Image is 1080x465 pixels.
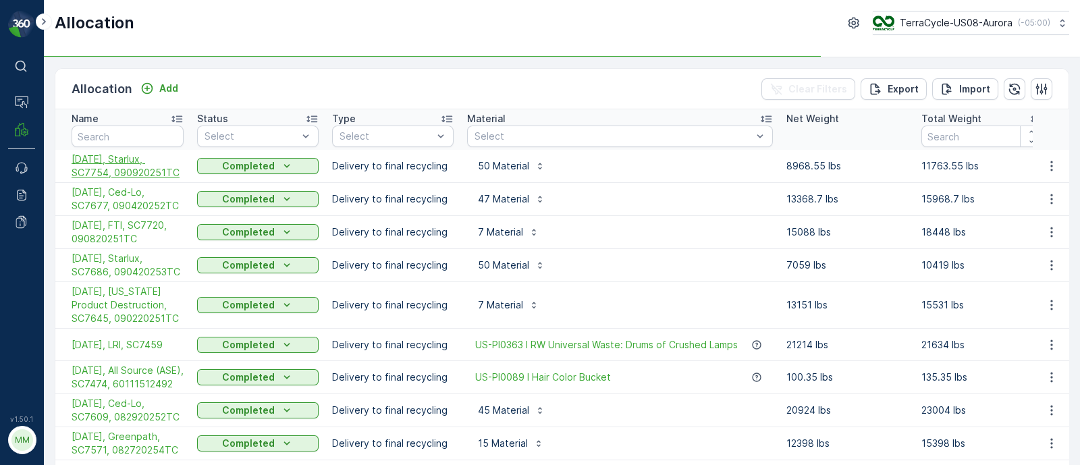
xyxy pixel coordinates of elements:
p: Type [332,112,356,126]
button: Export [861,78,927,100]
p: 7059 lbs [786,258,908,272]
p: 12398 lbs [786,437,908,450]
a: 09/10/25, Starlux, SC7754, 090920251TC [72,153,184,180]
p: Completed [222,159,275,173]
p: 23004 lbs [921,404,1043,417]
p: 13368.7 lbs [786,192,908,206]
p: Delivery to final recycling [332,404,454,417]
span: [DATE], All Source (ASE), SC7474, 60111512492 [72,364,184,391]
a: US-PI0363 I RW Universal Waste: Drums of Crushed Lamps [475,338,738,352]
button: Completed [197,257,319,273]
p: Net Weight [786,112,839,126]
button: 47 Material [467,188,553,210]
p: Delivery to final recycling [332,371,454,384]
input: Search [72,126,184,147]
button: 50 Material [467,254,553,276]
span: [DATE], Starlux, SC7686, 090420253TC [72,252,184,279]
button: Completed [197,337,319,353]
div: MM [11,429,33,451]
button: Add [135,80,184,97]
p: Completed [222,298,275,312]
button: TerraCycle-US08-Aurora(-05:00) [873,11,1069,35]
p: 8968.55 lbs [786,159,908,173]
p: 15968.7 lbs [921,192,1043,206]
button: 7 Material [467,294,547,316]
p: Export [888,82,919,96]
p: Select [475,130,752,143]
p: 21214 lbs [786,338,908,352]
p: TerraCycle-US08-Aurora [900,16,1013,30]
p: Clear Filters [788,82,847,96]
button: 50 Material [467,155,553,177]
button: Completed [197,158,319,174]
button: 7 Material [467,221,547,243]
button: Completed [197,191,319,207]
p: Delivery to final recycling [332,437,454,450]
p: Delivery to final recycling [332,192,454,206]
p: Select [205,130,298,143]
p: 15088 lbs [786,225,908,239]
p: 20924 lbs [786,404,908,417]
button: Completed [197,224,319,240]
p: Name [72,112,99,126]
span: [DATE], Ced-Lo, SC7677, 090420252TC [72,186,184,213]
p: Material [467,112,506,126]
span: [DATE], FTI, SC7720, 090820251TC [72,219,184,246]
a: 09/02/25, LRI, SC7459 [72,338,184,352]
input: Search [921,126,1043,147]
span: [DATE], LRI, SC7459 [72,338,184,352]
a: US-PI0089 I Hair Color Bucket [475,371,611,384]
p: 10419 lbs [921,258,1043,272]
button: Clear Filters [761,78,855,100]
a: 08/22/25, All Source (ASE), SC7474, 60111512492 [72,364,184,391]
p: Status [197,112,228,126]
p: Delivery to final recycling [332,298,454,312]
p: Completed [222,404,275,417]
p: Total Weight [921,112,981,126]
p: 50 Material [475,159,529,173]
p: Completed [222,338,275,352]
p: Completed [222,258,275,272]
button: Completed [197,297,319,313]
p: 135.35 lbs [921,371,1043,384]
span: [DATE], Ced-Lo, SC7609, 082920252TC [72,397,184,424]
p: Select [340,130,433,143]
p: Completed [222,437,275,450]
a: 09/4/25, Arizona Product Destruction, SC7645, 090220251TC [72,285,184,325]
a: 09/08/25, FTI, SC7720, 090820251TC [72,219,184,246]
p: Allocation [72,80,132,99]
a: 09/09/25, Ced-Lo, SC7677, 090420252TC [72,186,184,213]
img: logo [8,11,35,38]
p: 21634 lbs [921,338,1043,352]
button: Import [932,78,998,100]
p: 47 Material [475,192,529,206]
p: 7 Material [475,225,523,239]
p: Delivery to final recycling [332,225,454,239]
a: 9/5/2025, Starlux, SC7686, 090420253TC [72,252,184,279]
button: 15 Material [467,433,552,454]
p: 15 Material [475,437,528,450]
button: Completed [197,402,319,418]
p: Import [959,82,990,96]
a: 09/02/25, Ced-Lo, SC7609, 082920252TC [72,397,184,424]
p: 13151 lbs [786,298,908,312]
span: [DATE], Starlux, SC7754, 090920251TC [72,153,184,180]
p: Delivery to final recycling [332,159,454,173]
p: Delivery to final recycling [332,338,454,352]
button: 45 Material [467,400,553,421]
button: Completed [197,435,319,452]
span: v 1.50.1 [8,415,35,423]
p: 11763.55 lbs [921,159,1043,173]
p: 7 Material [475,298,523,312]
p: Add [159,82,178,95]
p: ( -05:00 ) [1018,18,1050,28]
button: MM [8,426,35,454]
p: Completed [222,192,275,206]
img: image_ci7OI47.png [873,16,894,30]
p: 100.35 lbs [786,371,908,384]
p: 18448 lbs [921,225,1043,239]
a: 08/29/25, Greenpath, SC7571, 082720254TC [72,430,184,457]
p: 45 Material [475,404,529,417]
